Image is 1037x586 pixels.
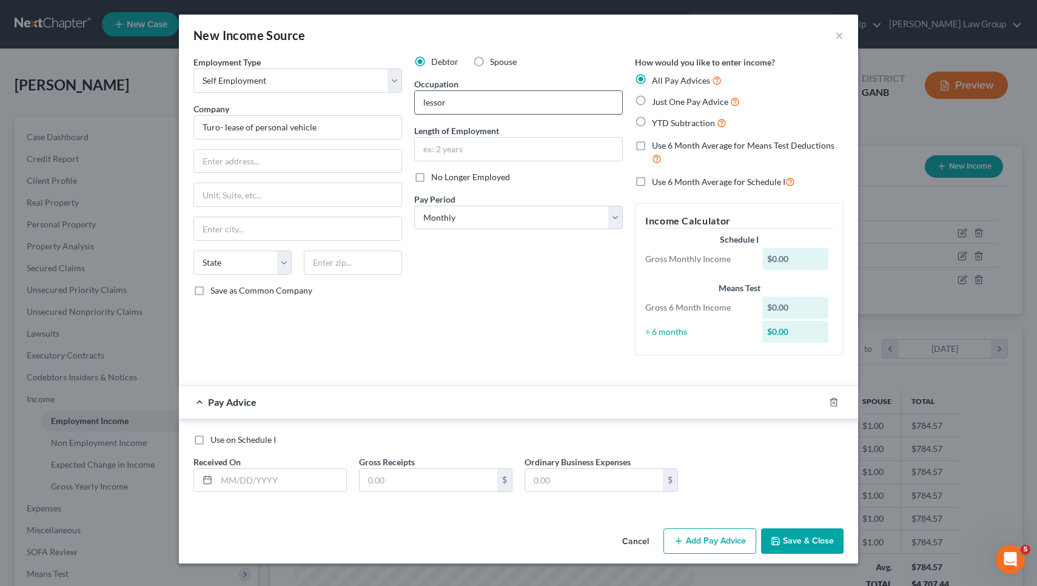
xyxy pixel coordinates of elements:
[663,528,756,554] button: Add Pay Advice
[490,56,517,67] span: Spouse
[645,282,833,294] div: Means Test
[415,138,622,161] input: ex: 2 years
[208,396,257,408] span: Pay Advice
[652,75,710,86] span: All Pay Advices
[645,234,833,246] div: Schedule I
[193,104,229,114] span: Company
[359,456,415,468] label: Gross Receipts
[194,217,401,240] input: Enter city...
[996,545,1025,574] iframe: Intercom live chat
[193,57,261,67] span: Employment Type
[639,326,756,338] div: ÷ 6 months
[762,297,829,318] div: $0.00
[663,469,677,492] div: $
[210,434,276,445] span: Use on Schedule I
[1021,545,1030,554] span: 5
[414,124,499,137] label: Length of Employment
[652,177,785,187] span: Use 6 Month Average for Schedule I
[652,140,834,150] span: Use 6 Month Average for Means Test Deductions
[414,194,455,204] span: Pay Period
[431,56,458,67] span: Debtor
[431,172,510,182] span: No Longer Employed
[645,214,833,229] h5: Income Calculator
[415,91,622,114] input: --
[635,56,775,69] label: How would you like to enter income?
[193,27,306,44] div: New Income Source
[762,248,829,270] div: $0.00
[360,469,497,492] input: 0.00
[525,456,631,468] label: Ordinary Business Expenses
[762,321,829,343] div: $0.00
[639,253,756,265] div: Gross Monthly Income
[612,530,659,554] button: Cancel
[304,251,402,275] input: Enter zip...
[652,96,728,107] span: Just One Pay Advice
[525,469,663,492] input: 0.00
[193,457,241,467] span: Received On
[652,118,715,128] span: YTD Subtraction
[414,78,458,90] label: Occupation
[761,528,844,554] button: Save & Close
[194,150,401,173] input: Enter address...
[639,301,756,314] div: Gross 6 Month Income
[193,115,402,140] input: Search company by name...
[210,285,312,295] span: Save as Common Company
[216,469,346,492] input: MM/DD/YYYY
[194,183,401,206] input: Unit, Suite, etc...
[835,28,844,42] button: ×
[497,469,512,492] div: $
